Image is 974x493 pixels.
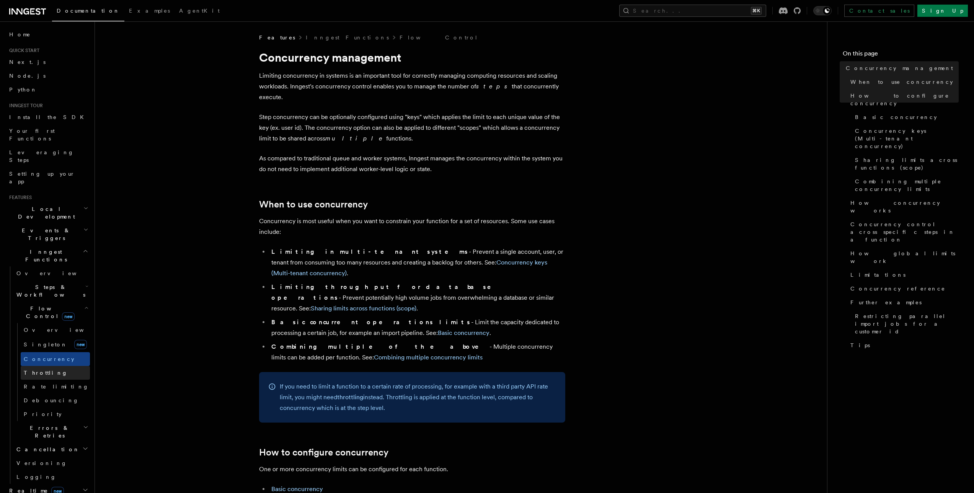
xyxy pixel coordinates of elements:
a: Examples [124,2,175,21]
span: Local Development [6,205,83,220]
a: Python [6,83,90,96]
span: Home [9,31,31,38]
p: As compared to traditional queue and worker systems, Inngest manages the concurrency within the s... [259,153,565,175]
a: Restricting parallel import jobs for a customer id [852,309,959,338]
a: Inngest Functions [306,34,389,41]
span: Quick start [6,47,39,54]
button: Events & Triggers [6,224,90,245]
span: Your first Functions [9,128,55,142]
button: Steps & Workflows [13,280,90,302]
button: Local Development [6,202,90,224]
a: Concurrency keys (Multi-tenant concurrency) [852,124,959,153]
a: How concurrency works [847,196,959,217]
strong: Limiting in multi-tenant systems [271,248,469,255]
span: Concurrency [24,356,74,362]
a: Flow Control [400,34,478,41]
span: Rate limiting [24,384,89,390]
span: Features [259,34,295,41]
span: Restricting parallel import jobs for a customer id [855,312,959,335]
span: Singleton [24,341,67,348]
a: When to use concurrency [259,199,368,210]
strong: Limiting throughput for database operations [271,283,502,301]
a: Overview [13,266,90,280]
a: When to use concurrency [847,75,959,89]
span: Python [9,87,37,93]
span: AgentKit [179,8,220,14]
span: Features [6,194,32,201]
p: One or more concurrency limits can be configured for each function. [259,464,565,475]
a: Basic concurrency [852,110,959,124]
a: Leveraging Steps [6,145,90,167]
span: Logging [16,474,56,480]
span: Concurrency control across specific steps in a function [850,220,959,243]
a: Overview [21,323,90,337]
a: Concurrency [21,352,90,366]
h4: On this page [843,49,959,61]
a: Your first Functions [6,124,90,145]
li: - Limit the capacity dedicated to processing a certain job, for example an import pipeline. See: . [269,317,565,338]
a: Logging [13,470,90,484]
span: Basic concurrency [855,113,937,121]
span: Documentation [57,8,120,14]
a: Combining multiple concurrency limits [374,354,483,361]
span: When to use concurrency [850,78,953,86]
span: How to configure concurrency [850,92,959,107]
span: How concurrency works [850,199,959,214]
a: Concurrency reference [847,282,959,295]
a: Concurrency control across specific steps in a function [847,217,959,246]
a: Sign Up [917,5,968,17]
a: Limitations [847,268,959,282]
span: How global limits work [850,250,959,265]
span: Limitations [850,271,905,279]
span: Debouncing [24,397,79,403]
p: Concurrency is most useful when you want to constrain your function for a set of resources. Some ... [259,216,565,237]
a: Sharing limits across functions (scope) [852,153,959,175]
a: How to configure concurrency [847,89,959,110]
a: Versioning [13,456,90,470]
span: Events & Triggers [6,227,83,242]
a: Documentation [52,2,124,21]
button: Errors & Retries [13,421,90,442]
a: Combining multiple concurrency limits [852,175,959,196]
a: Further examples [847,295,959,309]
button: Cancellation [13,442,90,456]
a: How global limits work [847,246,959,268]
span: Overview [24,327,103,333]
span: Setting up your app [9,171,75,184]
h1: Concurrency management [259,51,565,64]
span: Inngest tour [6,103,43,109]
span: Priority [24,411,62,417]
em: steps [476,83,512,90]
a: Singletonnew [21,337,90,352]
a: Basic concurrency [271,485,323,493]
div: Inngest Functions [6,266,90,484]
a: Home [6,28,90,41]
a: Next.js [6,55,90,69]
span: Leveraging Steps [9,149,74,163]
span: Tips [850,341,870,349]
li: - Prevent a single account, user, or tenant from consuming too many resources and creating a back... [269,246,565,279]
a: Rate limiting [21,380,90,393]
button: Flow Controlnew [13,302,90,323]
a: Concurrency management [843,61,959,75]
a: Node.js [6,69,90,83]
div: Flow Controlnew [13,323,90,421]
span: Errors & Retries [13,424,83,439]
a: throttling [337,393,363,401]
a: Setting up your app [6,167,90,188]
span: Install the SDK [9,114,88,120]
a: Priority [21,407,90,421]
span: Examples [129,8,170,14]
a: Throttling [21,366,90,380]
p: Step concurrency can be optionally configured using "keys" which applies the limit to each unique... [259,112,565,144]
span: Next.js [9,59,46,65]
span: Versioning [16,460,67,466]
span: new [62,312,75,321]
a: Debouncing [21,393,90,407]
strong: Basic concurrent operations limits [271,318,471,326]
button: Search...⌘K [619,5,766,17]
span: Cancellation [13,446,80,453]
a: Sharing limits across functions (scope) [311,305,416,312]
span: Node.js [9,73,46,79]
li: - Prevent potentially high volume jobs from overwhelming a database or similar resource. See: . [269,282,565,314]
